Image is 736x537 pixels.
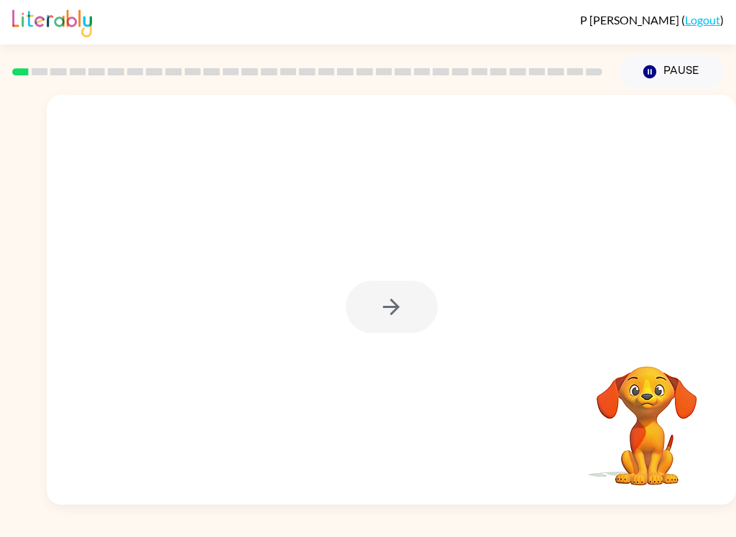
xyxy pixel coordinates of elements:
a: Logout [685,13,720,27]
video: Your browser must support playing .mp4 files to use Literably. Please try using another browser. [575,344,719,487]
span: P [PERSON_NAME] [580,13,681,27]
img: Literably [12,6,92,37]
div: ( ) [580,13,724,27]
button: Pause [620,55,724,88]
